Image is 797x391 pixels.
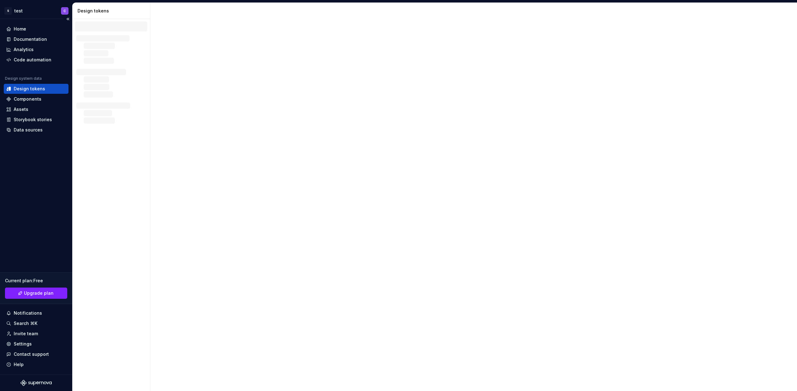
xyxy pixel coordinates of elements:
a: Documentation [4,34,68,44]
div: Current plan : Free [5,278,67,284]
button: Collapse sidebar [64,15,72,23]
div: Code automation [14,57,51,63]
div: Design tokens [78,8,148,14]
button: Help [4,360,68,370]
button: StestC [1,4,71,17]
button: Search ⌘K [4,318,68,328]
span: Upgrade plan [24,290,54,296]
div: Contact support [14,351,49,357]
div: Design system data [5,76,42,81]
a: Design tokens [4,84,68,94]
div: Help [14,361,24,368]
div: test [14,8,23,14]
div: Notifications [14,310,42,316]
div: Search ⌘K [14,320,37,327]
div: Design tokens [14,86,45,92]
button: Notifications [4,308,68,318]
div: Analytics [14,46,34,53]
a: Settings [4,339,68,349]
div: S [4,7,12,15]
svg: Supernova Logo [21,380,52,386]
a: Assets [4,104,68,114]
div: Documentation [14,36,47,42]
a: Components [4,94,68,104]
a: Invite team [4,329,68,339]
button: Contact support [4,349,68,359]
a: Code automation [4,55,68,65]
a: Data sources [4,125,68,135]
button: Upgrade plan [5,288,67,299]
div: Invite team [14,331,38,337]
div: C [64,8,66,13]
div: Components [14,96,41,102]
div: Settings [14,341,32,347]
div: Data sources [14,127,43,133]
div: Storybook stories [14,117,52,123]
div: Assets [14,106,28,112]
a: Home [4,24,68,34]
a: Storybook stories [4,115,68,125]
div: Home [14,26,26,32]
a: Analytics [4,45,68,55]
